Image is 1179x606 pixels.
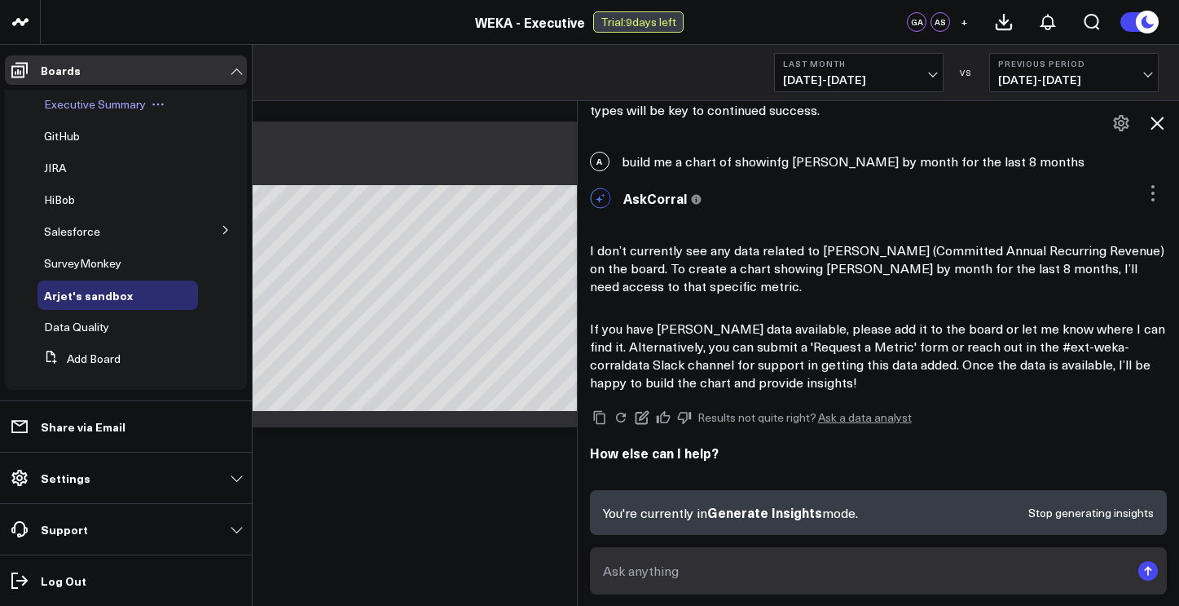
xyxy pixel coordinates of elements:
[44,192,75,207] span: HiBob
[952,68,981,77] div: VS
[961,16,968,28] span: +
[44,321,109,334] a: Data Quality
[41,64,81,77] p: Boards
[590,241,1168,295] p: I don’t currently see any data related to [PERSON_NAME] (Committed Annual Recurring Revenue) on t...
[907,12,926,32] div: GA
[603,503,858,522] p: You're currently in mode.
[73,172,587,185] div: Previous: 153
[37,344,121,374] button: Add Board
[1028,507,1154,519] button: Stop generating insights
[41,574,86,587] p: Log Out
[590,408,609,427] button: Copy
[44,160,66,175] span: JIRA
[954,12,974,32] button: +
[590,444,1168,462] h2: How else can I help?
[44,225,100,238] a: Salesforce
[475,13,585,31] a: WEKA - Executive
[930,12,950,32] div: AS
[783,73,935,86] span: [DATE] - [DATE]
[44,130,80,143] a: GitHub
[5,566,247,595] a: Log Out
[44,255,121,271] span: SurveyMonkey
[989,53,1159,92] button: Previous Period[DATE]-[DATE]
[41,523,88,536] p: Support
[697,409,816,425] span: Results not quite right?
[44,98,146,111] a: Executive Summary
[44,193,75,206] a: HiBob
[44,161,66,175] a: JIRA
[593,11,684,33] div: Trial: 9 days left
[44,287,133,303] span: Arjet's sandbox
[44,96,146,112] span: Executive Summary
[774,53,944,92] button: Last Month[DATE]-[DATE]
[623,189,687,207] span: AskCorral
[590,320,1168,391] p: If you have [PERSON_NAME] data available, please add it to the board or let me know where I can f...
[818,412,912,423] a: Ask a data analyst
[783,59,935,69] b: Last Month
[41,471,90,484] p: Settings
[44,319,109,334] span: Data Quality
[998,73,1150,86] span: [DATE] - [DATE]
[44,128,80,144] span: GitHub
[707,503,822,521] span: Generate Insights
[44,223,100,239] span: Salesforce
[44,257,121,270] a: SurveyMonkey
[998,59,1150,69] b: Previous Period
[44,289,133,302] a: Arjet's sandbox
[590,152,609,171] span: A
[41,420,125,433] p: Share via Email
